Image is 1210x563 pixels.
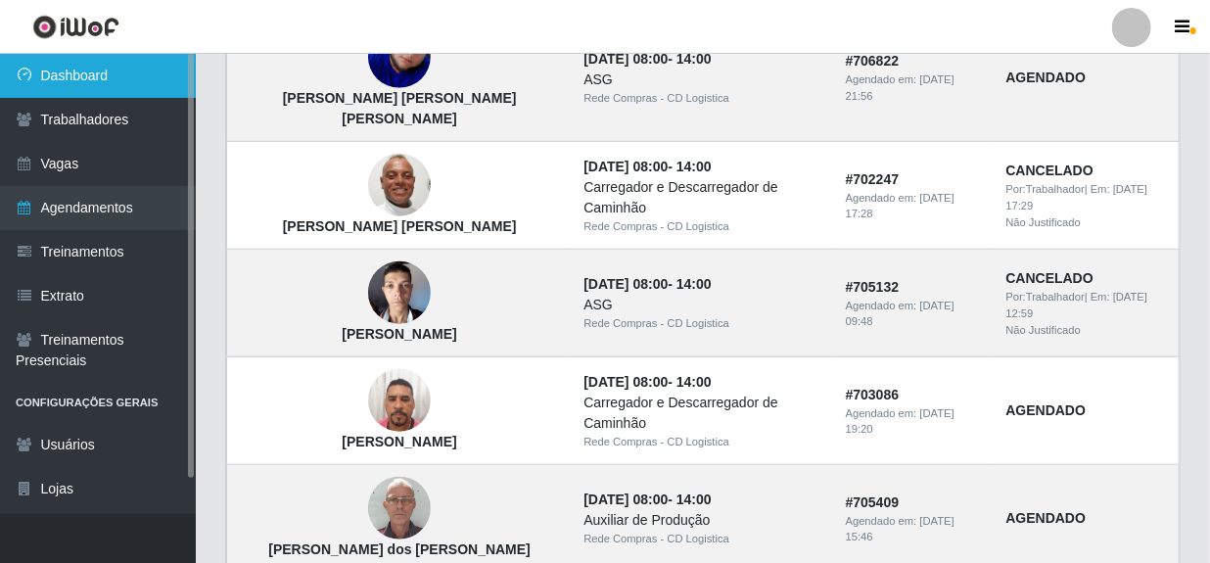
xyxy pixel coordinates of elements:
time: 14:00 [676,492,712,507]
strong: [PERSON_NAME] [342,326,456,342]
div: Não Justificado [1006,214,1168,231]
div: Agendado em: [846,71,983,105]
div: Agendado em: [846,190,983,223]
strong: CANCELADO [1006,163,1094,178]
time: [DATE] 08:00 [583,276,668,292]
div: Agendado em: [846,513,983,546]
time: [DATE] 08:00 [583,51,668,67]
span: Por: Trabalhador [1006,291,1085,303]
strong: # 705132 [846,279,900,295]
strong: # 703086 [846,387,900,402]
div: Carregador e Descarregador de Caminhão [583,393,821,434]
strong: AGENDADO [1006,402,1087,418]
time: [DATE] 12:59 [1006,291,1148,319]
div: Rede Compras - CD Logistica [583,531,821,547]
div: | Em: [1006,289,1168,322]
div: Auxiliar de Produção [583,510,821,531]
div: Não Justificado [1006,322,1168,339]
strong: AGENDADO [1006,70,1087,85]
time: 14:00 [676,276,712,292]
time: [DATE] 17:29 [1006,183,1148,211]
div: Agendado em: [846,405,983,439]
time: 14:00 [676,159,712,174]
strong: # 705409 [846,494,900,510]
div: Rede Compras - CD Logistica [583,434,821,450]
img: José Edimilson da Silva [368,359,431,443]
time: [DATE] 08:00 [583,159,668,174]
strong: [PERSON_NAME] dos [PERSON_NAME] [268,541,531,557]
strong: # 702247 [846,171,900,187]
time: 14:00 [676,51,712,67]
strong: [PERSON_NAME] [342,434,456,449]
strong: - [583,159,711,174]
div: | Em: [1006,181,1168,214]
strong: [PERSON_NAME] [PERSON_NAME] [PERSON_NAME] [283,90,517,126]
div: Rede Compras - CD Logistica [583,90,821,107]
strong: # 706822 [846,53,900,69]
strong: - [583,492,711,507]
strong: - [583,51,711,67]
div: Rede Compras - CD Logistica [583,315,821,332]
img: CoreUI Logo [32,15,119,39]
time: [DATE] 08:00 [583,492,668,507]
div: Carregador e Descarregador de Caminhão [583,177,821,218]
img: Marcio Rodrigues Barbosa [368,252,431,335]
time: 14:00 [676,374,712,390]
time: [DATE] 08:00 [583,374,668,390]
strong: - [583,276,711,292]
div: ASG [583,295,821,315]
time: [DATE] 21:56 [846,73,954,102]
strong: - [583,374,711,390]
img: Robério macêdo dos Santos [368,467,431,550]
span: Por: Trabalhador [1006,183,1085,195]
img: Robson Santos da Fonseca [368,129,431,241]
strong: [PERSON_NAME] [PERSON_NAME] [283,218,517,234]
div: Rede Compras - CD Logistica [583,218,821,235]
div: Agendado em: [846,298,983,331]
div: ASG [583,70,821,90]
img: Erick Mayke Lima Freitas [368,25,431,88]
strong: AGENDADO [1006,510,1087,526]
strong: CANCELADO [1006,270,1094,286]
